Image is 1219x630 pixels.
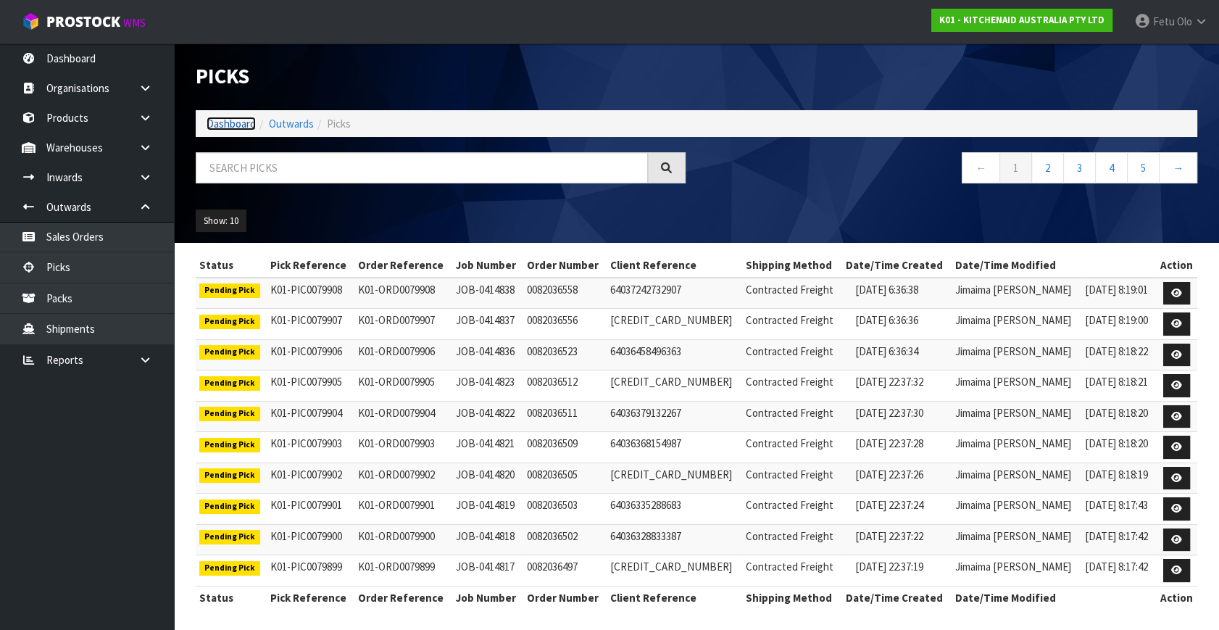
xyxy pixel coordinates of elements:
[267,494,354,525] td: K01-PIC0079901
[607,586,742,609] th: Client Reference
[931,9,1112,32] a: K01 - KITCHENAID AUSTRALIA PTY LTD
[1081,432,1155,463] td: [DATE] 8:18:20
[607,339,742,370] td: 64036458496363
[952,586,1155,609] th: Date/Time Modified
[1081,401,1155,432] td: [DATE] 8:18:20
[852,278,952,309] td: [DATE] 6:36:38
[199,407,260,421] span: Pending Pick
[1159,152,1197,183] a: →
[746,375,833,389] span: Contracted Freight
[354,254,452,277] th: Order Reference
[1177,14,1192,28] span: Olo
[746,560,833,573] span: Contracted Freight
[707,152,1197,188] nav: Page navigation
[354,278,452,309] td: K01-ORD0079908
[1081,463,1155,494] td: [DATE] 8:18:19
[852,370,952,402] td: [DATE] 22:37:32
[852,555,952,587] td: [DATE] 22:37:19
[999,152,1032,183] a: 1
[523,370,607,402] td: 0082036512
[952,278,1081,309] td: Jimaima [PERSON_NAME]
[523,278,607,309] td: 0082036558
[267,339,354,370] td: K01-PIC0079906
[269,117,314,130] a: Outwards
[746,436,833,450] span: Contracted Freight
[607,401,742,432] td: 64036379132267
[607,254,742,277] th: Client Reference
[267,555,354,587] td: K01-PIC0079899
[952,524,1081,555] td: Jimaima [PERSON_NAME]
[1095,152,1128,183] a: 4
[523,254,607,277] th: Order Number
[452,278,523,309] td: JOB-0414838
[1081,370,1155,402] td: [DATE] 8:18:21
[354,309,452,340] td: K01-ORD0079907
[196,65,686,88] h1: Picks
[452,401,523,432] td: JOB-0414822
[746,498,833,512] span: Contracted Freight
[952,494,1081,525] td: Jimaima [PERSON_NAME]
[354,586,452,609] th: Order Reference
[1081,555,1155,587] td: [DATE] 8:17:42
[196,210,246,233] button: Show: 10
[1127,152,1160,183] a: 5
[1063,152,1096,183] a: 3
[852,524,952,555] td: [DATE] 22:37:22
[267,370,354,402] td: K01-PIC0079905
[354,524,452,555] td: K01-ORD0079900
[607,309,742,340] td: [CREDIT_CARD_NUMBER]
[607,432,742,463] td: 64036368154987
[207,117,256,130] a: Dashboard
[267,432,354,463] td: K01-PIC0079903
[199,376,260,391] span: Pending Pick
[452,555,523,587] td: JOB-0414817
[607,463,742,494] td: [CREDIT_CARD_NUMBER]
[852,494,952,525] td: [DATE] 22:37:24
[852,401,952,432] td: [DATE] 22:37:30
[1031,152,1064,183] a: 2
[196,254,267,277] th: Status
[607,370,742,402] td: [CREDIT_CARD_NUMBER]
[354,370,452,402] td: K01-ORD0079905
[267,254,354,277] th: Pick Reference
[952,401,1081,432] td: Jimaima [PERSON_NAME]
[742,254,842,277] th: Shipping Method
[452,370,523,402] td: JOB-0414823
[952,463,1081,494] td: Jimaima [PERSON_NAME]
[842,586,952,609] th: Date/Time Created
[267,278,354,309] td: K01-PIC0079908
[452,339,523,370] td: JOB-0414836
[523,401,607,432] td: 0082036511
[199,530,260,544] span: Pending Pick
[842,254,952,277] th: Date/Time Created
[199,438,260,452] span: Pending Pick
[746,406,833,420] span: Contracted Freight
[354,463,452,494] td: K01-ORD0079902
[452,494,523,525] td: JOB-0414819
[199,561,260,576] span: Pending Pick
[199,500,260,514] span: Pending Pick
[199,345,260,360] span: Pending Pick
[1081,278,1155,309] td: [DATE] 8:19:01
[1081,494,1155,525] td: [DATE] 8:17:43
[267,463,354,494] td: K01-PIC0079902
[199,468,260,483] span: Pending Pick
[267,401,354,432] td: K01-PIC0079904
[523,463,607,494] td: 0082036505
[952,254,1155,277] th: Date/Time Modified
[607,555,742,587] td: [CREDIT_CARD_NUMBER]
[852,309,952,340] td: [DATE] 6:36:36
[327,117,351,130] span: Picks
[196,152,648,183] input: Search picks
[452,586,523,609] th: Job Number
[607,524,742,555] td: 64036328833387
[746,468,833,481] span: Contracted Freight
[267,309,354,340] td: K01-PIC0079907
[354,401,452,432] td: K01-ORD0079904
[523,494,607,525] td: 0082036503
[1155,586,1197,609] th: Action
[354,555,452,587] td: K01-ORD0079899
[1081,339,1155,370] td: [DATE] 8:18:22
[952,370,1081,402] td: Jimaima [PERSON_NAME]
[1081,524,1155,555] td: [DATE] 8:17:42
